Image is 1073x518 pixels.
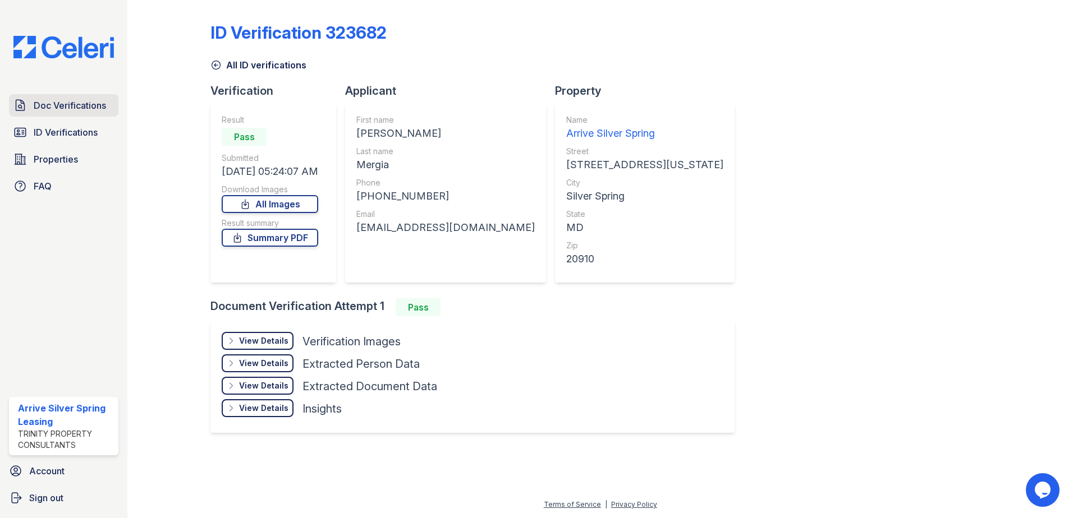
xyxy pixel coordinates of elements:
a: Doc Verifications [9,94,118,117]
div: Arrive Silver Spring [566,126,723,141]
iframe: chat widget [1026,473,1062,507]
div: ID Verification 323682 [210,22,387,43]
a: All Images [222,195,318,213]
div: Applicant [345,83,555,99]
span: Account [29,464,65,478]
div: Submitted [222,152,318,164]
a: FAQ [9,175,118,197]
div: 20910 [566,251,723,267]
div: Document Verification Attempt 1 [210,298,744,316]
div: Property [555,83,744,99]
div: [PERSON_NAME] [356,126,535,141]
div: View Details [239,358,288,369]
div: Name [566,114,723,126]
a: Privacy Policy [611,500,657,508]
img: CE_Logo_Blue-a8612792a0a2168367f1c8372b55b34899dd931a85d93a1a3d3e32e68fde9ad4.png [4,36,123,58]
div: | [605,500,607,508]
div: Zip [566,240,723,251]
a: All ID verifications [210,58,306,72]
div: Result [222,114,318,126]
div: [PHONE_NUMBER] [356,188,535,204]
div: [STREET_ADDRESS][US_STATE] [566,157,723,173]
div: Insights [302,401,342,417]
div: Verification Images [302,334,401,349]
span: Doc Verifications [34,99,106,112]
div: Extracted Person Data [302,356,420,372]
div: [EMAIL_ADDRESS][DOMAIN_NAME] [356,220,535,235]
div: Extracted Document Data [302,378,437,394]
div: [DATE] 05:24:07 AM [222,164,318,179]
div: Verification [210,83,345,99]
span: Properties [34,152,78,166]
div: Mergia [356,157,535,173]
div: First name [356,114,535,126]
a: Sign out [4,487,123,509]
div: Last name [356,146,535,157]
div: Pass [396,298,441,316]
div: Silver Spring [566,188,723,204]
div: Download Images [222,184,318,195]
a: Properties [9,148,118,170]
div: Trinity Property Consultants [18,428,114,451]
div: Street [566,146,723,157]
div: View Details [239,380,288,391]
a: Account [4,460,123,482]
div: MD [566,220,723,235]
div: Result summary [222,218,318,229]
div: View Details [239,403,288,414]
div: State [566,209,723,220]
div: Phone [356,177,535,188]
div: Arrive Silver Spring Leasing [18,401,114,428]
a: Name Arrive Silver Spring [566,114,723,141]
span: Sign out [29,491,63,505]
a: ID Verifications [9,121,118,144]
span: ID Verifications [34,126,98,139]
div: City [566,177,723,188]
div: Pass [222,128,267,146]
a: Terms of Service [544,500,601,508]
div: View Details [239,335,288,346]
span: FAQ [34,179,52,193]
a: Summary PDF [222,229,318,247]
div: Email [356,209,535,220]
